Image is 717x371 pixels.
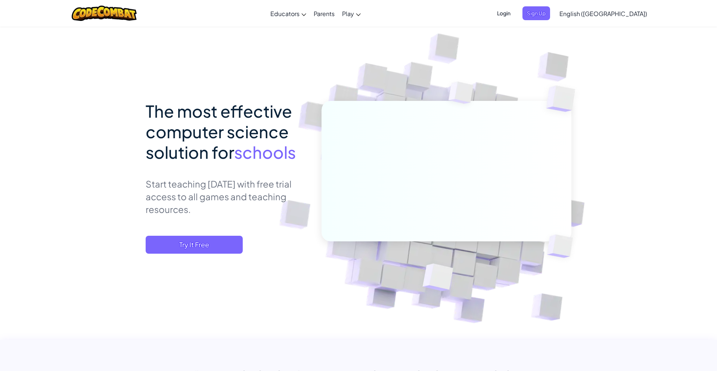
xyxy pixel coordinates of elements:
button: Try It Free [146,236,243,254]
img: CodeCombat logo [72,6,137,21]
span: Educators [270,10,299,18]
img: Overlap cubes [435,67,488,123]
p: Start teaching [DATE] with free trial access to all games and teaching resources. [146,177,310,216]
a: Parents [310,3,338,24]
span: Play [342,10,354,18]
span: The most effective computer science solution for [146,101,292,163]
img: Overlap cubes [404,248,471,310]
button: Login [493,6,515,20]
img: Overlap cubes [531,67,596,130]
a: English ([GEOGRAPHIC_DATA]) [556,3,651,24]
a: Play [338,3,364,24]
span: English ([GEOGRAPHIC_DATA]) [559,10,647,18]
span: schools [234,142,296,163]
a: Educators [267,3,310,24]
button: Sign Up [522,6,550,20]
img: Overlap cubes [535,219,591,273]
